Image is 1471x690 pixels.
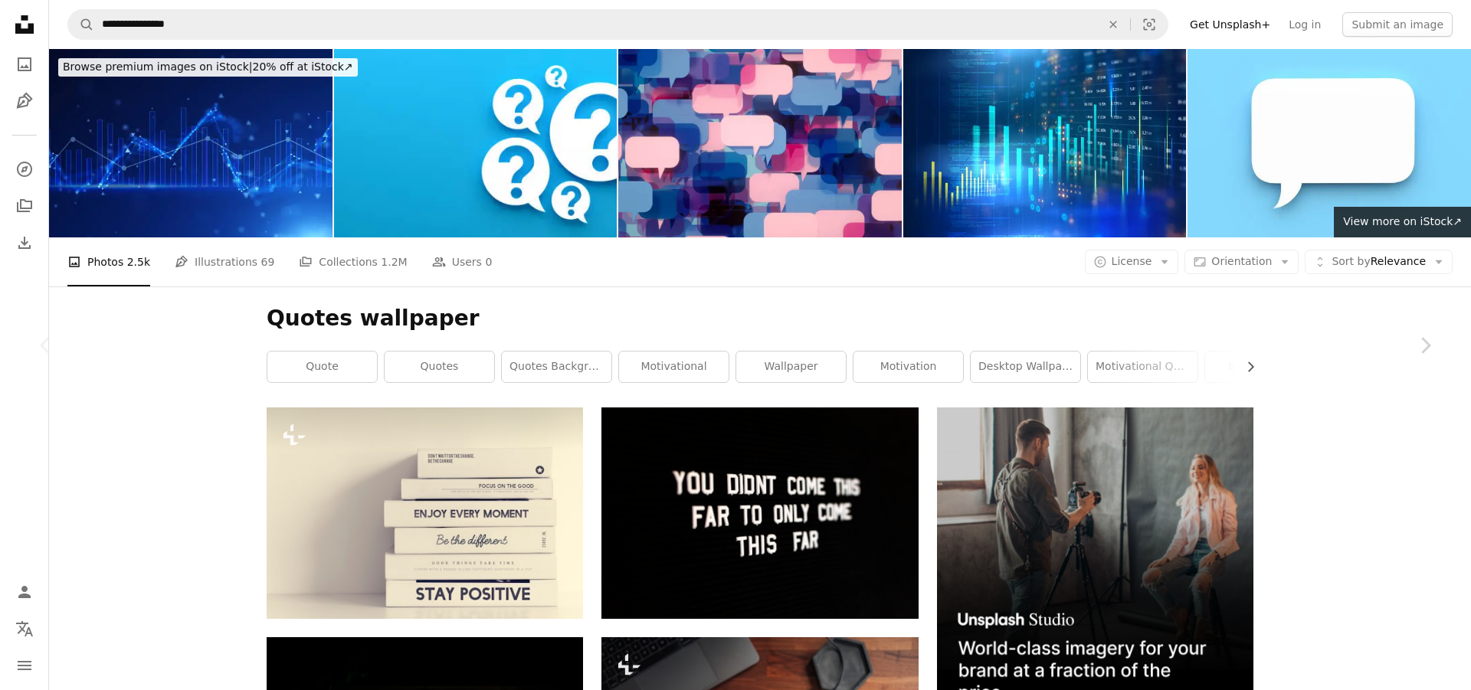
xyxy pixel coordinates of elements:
a: Collections 1.2M [299,237,407,286]
a: quote [267,352,377,382]
span: 20% off at iStock ↗ [63,60,353,73]
span: View more on iStock ↗ [1343,215,1462,227]
img: Books stack on white background ***These are our own 3D generic designs. They do not infringe on ... [267,407,583,619]
span: Relevance [1332,254,1426,270]
span: Orientation [1211,255,1272,267]
button: Orientation [1184,250,1299,274]
a: Collections [9,191,40,221]
a: Users 0 [432,237,493,286]
a: Books stack on white background ***These are our own 3D generic designs. They do not infringe on ... [267,506,583,520]
span: 1.2M [381,253,407,270]
a: Log in [1279,12,1330,37]
img: Speech bubble 3d rendering [1188,49,1471,237]
button: Language [9,613,40,644]
button: License [1085,250,1179,274]
button: Clear [1096,10,1130,39]
a: quotes [385,352,494,382]
a: Get Unsplash+ [1181,12,1279,37]
span: 69 [261,253,275,270]
span: 0 [485,253,492,270]
h1: Quotes wallpaper [267,305,1253,332]
a: Photos [9,49,40,80]
img: Question Mark [334,49,618,237]
img: you didnt come this far to only come this far lighted text [601,407,918,618]
img: 4k Loop financial chart background [49,49,333,237]
button: Search Unsplash [68,10,94,39]
a: Explore [9,154,40,185]
a: Illustrations 69 [175,237,274,286]
a: Illustrations [9,86,40,116]
a: Log in / Sign up [9,577,40,607]
button: Visual search [1131,10,1168,39]
button: scroll list to the right [1237,352,1253,382]
a: background [1205,352,1315,382]
a: Download History [9,227,40,258]
a: motivation [853,352,963,382]
span: Sort by [1332,255,1370,267]
a: Browse premium images on iStock|20% off at iStock↗ [49,49,367,86]
a: desktop wallpaper [971,352,1080,382]
button: Submit an image [1342,12,1453,37]
a: View more on iStock↗ [1334,207,1471,237]
a: Next [1379,272,1471,419]
img: Digitally Generated Currency and Exchange Stock Chart for Finance and Economy Based Computer Soft... [903,49,1187,237]
span: License [1112,255,1152,267]
a: motivational quotes [1088,352,1197,382]
button: Menu [9,650,40,681]
button: Sort byRelevance [1305,250,1453,274]
a: motivational [619,352,729,382]
a: wallpaper [736,352,846,382]
a: quotes background [502,352,611,382]
form: Find visuals sitewide [67,9,1168,40]
a: you didnt come this far to only come this far lighted text [601,506,918,520]
img: Speech Bubble [618,49,902,237]
span: Browse premium images on iStock | [63,60,252,73]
